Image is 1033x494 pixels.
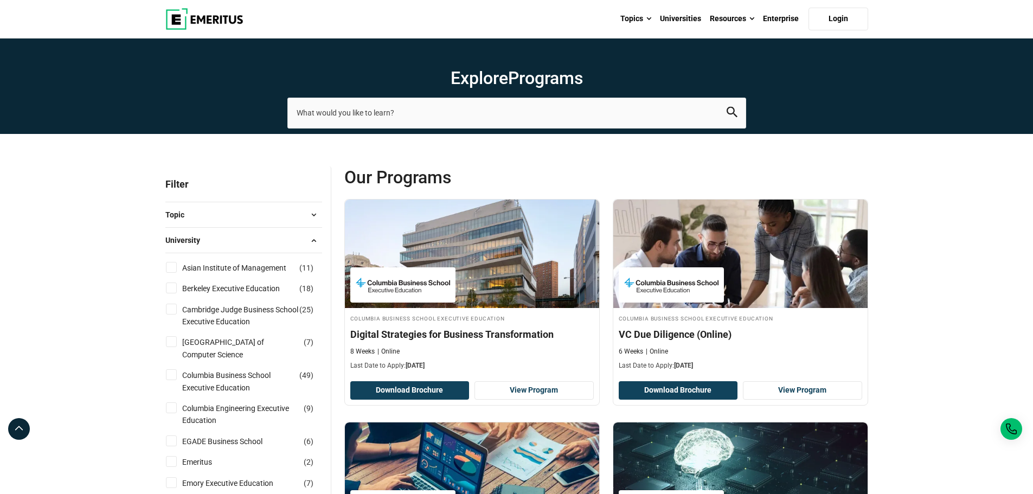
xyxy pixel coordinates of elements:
a: Columbia Engineering Executive Education [182,402,320,427]
span: 11 [302,264,311,272]
button: search [727,107,737,119]
p: 6 Weeks [619,347,643,356]
h4: Columbia Business School Executive Education [619,313,862,323]
span: 25 [302,305,311,314]
p: 8 Weeks [350,347,375,356]
span: ( ) [304,435,313,447]
span: 7 [306,338,311,347]
span: ( ) [299,283,313,294]
img: Columbia Business School Executive Education [624,273,718,297]
button: Topic [165,207,322,223]
span: 2 [306,458,311,466]
span: ( ) [299,304,313,316]
a: Berkeley Executive Education [182,283,301,294]
a: Asian Institute of Management [182,262,308,274]
span: ( ) [304,456,313,468]
span: [DATE] [406,362,425,369]
a: Emeritus [182,456,234,468]
span: ( ) [299,369,313,381]
img: Digital Strategies for Business Transformation | Online Digital Transformation Course [345,200,599,308]
a: Cambridge Judge Business School Executive Education [182,304,320,328]
a: Columbia Business School Executive Education [182,369,320,394]
p: Online [377,347,400,356]
a: search [727,110,737,120]
span: 9 [306,404,311,413]
a: [GEOGRAPHIC_DATA] of Computer Science [182,336,320,361]
span: ( ) [299,262,313,274]
p: Last Date to Apply: [350,361,594,370]
button: Download Brochure [350,381,470,400]
a: Emory Executive Education [182,477,295,489]
span: 6 [306,437,311,446]
span: ( ) [304,336,313,348]
h4: VC Due Diligence (Online) [619,328,862,341]
span: 18 [302,284,311,293]
span: ( ) [304,477,313,489]
button: Download Brochure [619,381,738,400]
span: [DATE] [674,362,693,369]
span: Topic [165,209,193,221]
a: View Program [474,381,594,400]
a: Finance Course by Columbia Business School Executive Education - October 2, 2025 Columbia Busines... [613,200,868,376]
span: 49 [302,371,311,380]
img: VC Due Diligence (Online) | Online Finance Course [613,200,868,308]
img: Columbia Business School Executive Education [356,273,450,297]
a: Login [809,8,868,30]
span: ( ) [304,402,313,414]
span: Programs [508,68,583,88]
p: Last Date to Apply: [619,361,862,370]
p: Filter [165,166,322,202]
h1: Explore [287,67,746,89]
span: 7 [306,479,311,487]
h4: Columbia Business School Executive Education [350,313,594,323]
span: University [165,234,209,246]
a: View Program [743,381,862,400]
input: search-page [287,98,746,128]
p: Online [646,347,668,356]
button: University [165,232,322,248]
span: Our Programs [344,166,606,188]
a: Digital Transformation Course by Columbia Business School Executive Education - October 2, 2025 C... [345,200,599,376]
h4: Digital Strategies for Business Transformation [350,328,594,341]
a: EGADE Business School [182,435,284,447]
